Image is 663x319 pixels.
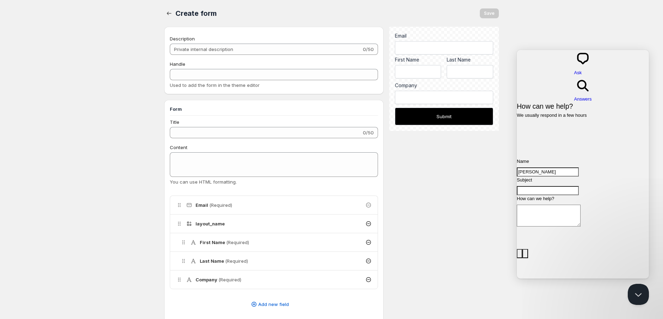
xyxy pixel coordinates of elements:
[166,299,374,310] button: Add new field
[447,56,493,63] label: Last Name
[170,145,187,150] span: Content
[395,56,441,63] label: First Name
[170,82,260,88] span: Used to add the form in the theme editor
[170,36,195,42] span: Description
[628,284,649,305] iframe: Help Scout Beacon - Close
[225,258,248,264] span: (Required)
[175,9,217,18] span: Create form
[170,44,361,55] input: Private internal description
[170,61,185,67] span: Handle
[218,277,241,282] span: (Required)
[200,239,249,246] h4: First Name
[226,240,249,245] span: (Required)
[196,202,232,209] h4: Email
[395,32,493,39] div: Email
[170,106,378,113] h3: Form
[517,50,649,279] iframe: Help Scout Beacon - Live Chat, Contact Form, and Knowledge Base
[258,301,289,308] span: Add new field
[196,220,225,227] h4: layout_name
[395,108,493,125] button: Submit
[395,82,493,89] label: Company
[209,202,232,208] span: (Required)
[170,119,179,125] span: Title
[200,257,248,264] h4: Last Name
[170,179,237,185] span: You can use HTML formatting.
[196,276,241,283] h4: Company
